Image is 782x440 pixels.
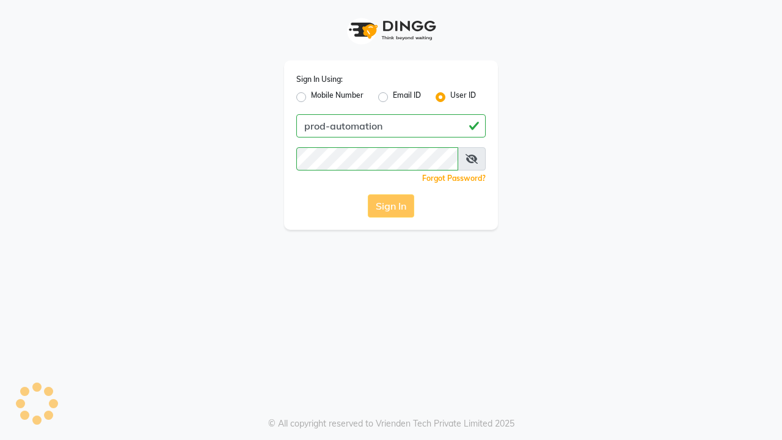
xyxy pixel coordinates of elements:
[296,74,343,85] label: Sign In Using:
[311,90,364,105] label: Mobile Number
[296,114,486,137] input: Username
[422,174,486,183] a: Forgot Password?
[296,147,458,170] input: Username
[342,12,440,48] img: logo1.svg
[393,90,421,105] label: Email ID
[450,90,476,105] label: User ID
